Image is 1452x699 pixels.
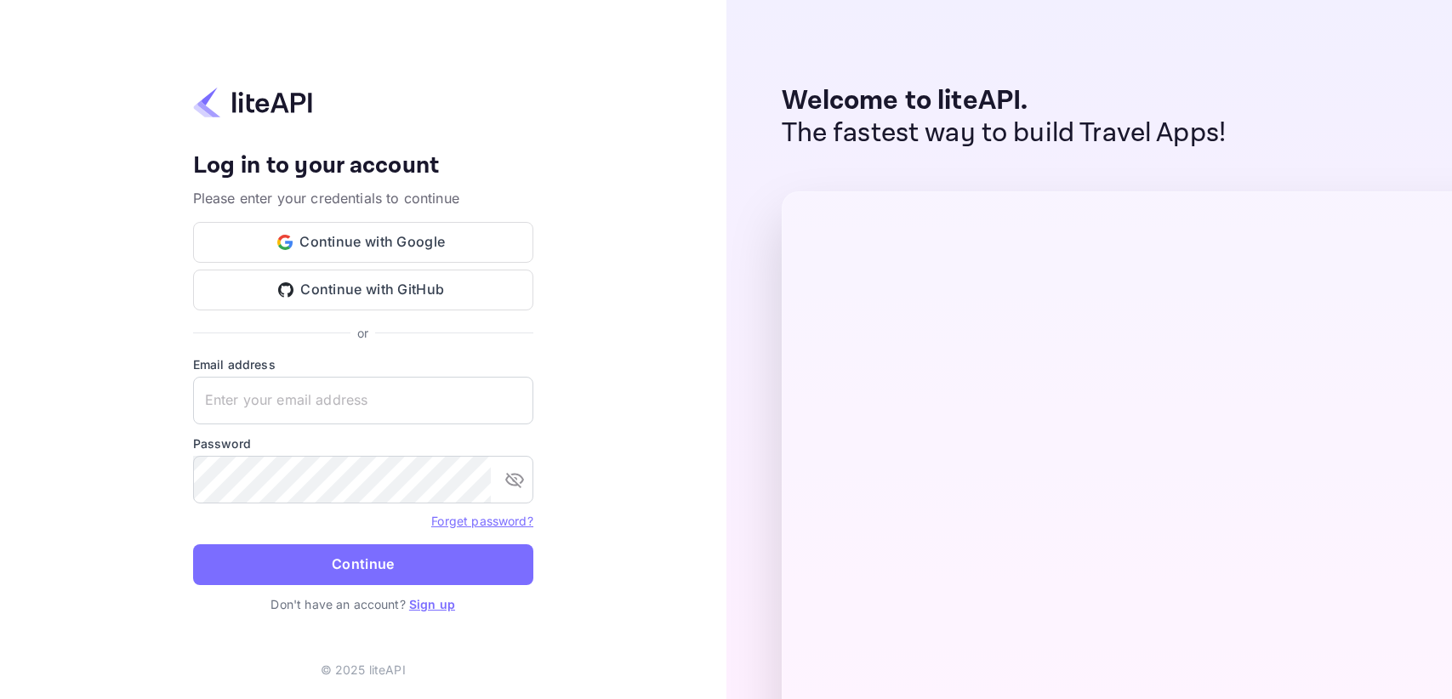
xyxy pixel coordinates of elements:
p: Welcome to liteAPI. [782,85,1227,117]
button: Continue with Google [193,222,533,263]
img: liteapi [193,86,312,119]
p: or [357,324,368,342]
p: Please enter your credentials to continue [193,188,533,208]
a: Forget password? [431,512,532,529]
p: The fastest way to build Travel Apps! [782,117,1227,150]
a: Sign up [409,597,455,611]
button: Continue with GitHub [193,270,533,310]
a: Forget password? [431,514,532,528]
p: © 2025 liteAPI [321,661,406,679]
button: Continue [193,544,533,585]
input: Enter your email address [193,377,533,424]
label: Password [193,435,533,452]
h4: Log in to your account [193,151,533,181]
p: Don't have an account? [193,595,533,613]
label: Email address [193,355,533,373]
button: toggle password visibility [498,463,532,497]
